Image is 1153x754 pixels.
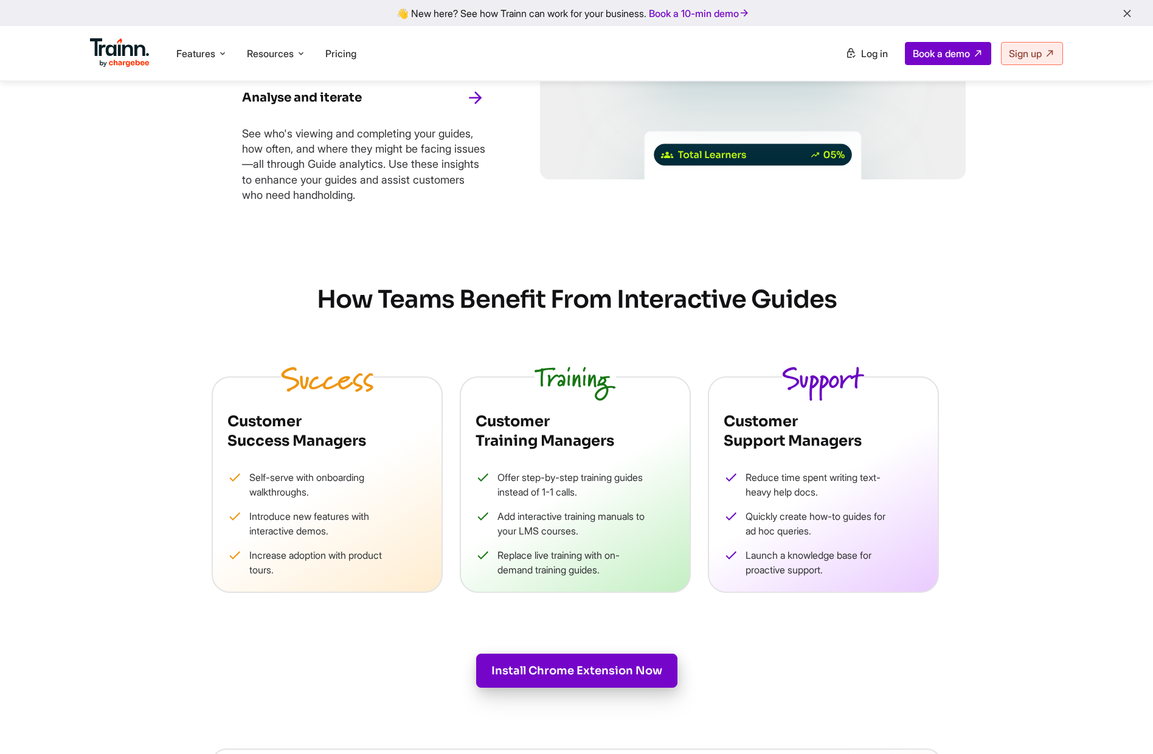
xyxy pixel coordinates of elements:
h2: How Teams Benefit From Interactive Guides [212,284,941,316]
li: Launch a knowledge base for proactive support. [724,548,894,577]
a: Book a demo [905,42,991,65]
a: Log in [838,43,895,64]
li: Offer step-by-step training guides instead of 1-1 calls. [476,470,646,499]
span: Sign up [1009,47,1042,60]
span: Resources [247,47,294,60]
li: Self-serve with onboarding walkthroughs. [227,470,398,499]
h6: Customer Training Managers [476,412,675,451]
li: Reduce time spent writing text-heavy help docs. [724,470,894,499]
li: Quickly create how-to guides for ad hoc queries. [724,509,894,538]
a: Install Chrome Extension Now [476,654,677,688]
li: Increase adoption with product tours. [227,548,398,577]
span: Features [176,47,215,60]
img: Success.a6adcc1.svg [281,367,373,392]
li: Replace live training with on-demand training guides. [476,548,646,577]
iframe: Chat Widget [1092,696,1153,754]
div: 👋 New here? See how Trainn can work for your business. [7,7,1146,19]
h6: Customer Success Managers [227,412,427,451]
img: Trainn Logo [90,38,150,67]
h4: Analyse and iterate [242,88,362,108]
span: Log in [861,47,888,60]
li: Introduce new features with interactive demos. [227,509,398,538]
img: Training.63415ea.svg [535,367,616,401]
a: Pricing [325,47,356,60]
img: Support.4c1cdb8.svg [782,367,864,401]
h6: Customer Support Managers [724,412,923,451]
a: Book a 10-min demo [646,5,752,22]
a: Sign up [1001,42,1063,65]
p: See who's viewing and completing your guides, how often, and where they might be facing issues—al... [242,126,485,202]
li: Add interactive training manuals to your LMS courses. [476,509,646,538]
span: Book a demo [913,47,970,60]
